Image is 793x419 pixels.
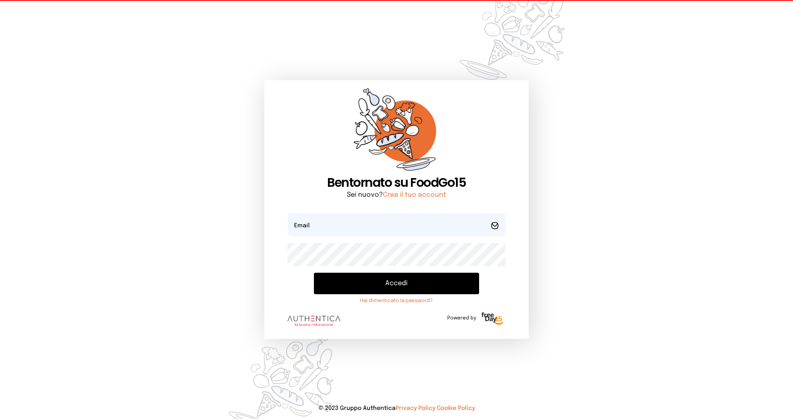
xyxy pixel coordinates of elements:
[447,315,476,321] span: Powered by
[287,175,506,190] h1: Bentornato su FoodGo15
[287,316,340,326] img: logo.8f33a47.png
[314,298,479,304] a: Hai dimenticato la password?
[287,190,506,200] p: Sei nuovo?
[480,311,506,327] img: logo-freeday.3e08031.png
[13,404,780,412] p: © 2023 Gruppo Authentica
[314,273,479,294] button: Accedi
[354,88,439,176] img: sticker-orange.65babaf.png
[437,405,475,411] a: Cookie Policy
[396,405,435,411] a: Privacy Policy
[383,191,446,198] a: Crea il tuo account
